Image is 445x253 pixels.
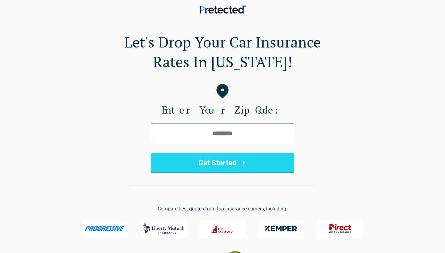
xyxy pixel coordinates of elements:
[10,205,435,213] p: Compare best quotes from top insurance carriers, including:
[325,221,355,237] img: Direct General
[10,32,435,72] h1: Let's Drop Your Car Insurance Rates In [US_STATE]!
[200,5,246,14] img: Pretected
[207,221,238,237] img: The Hartford
[151,153,294,173] button: Get Started
[84,226,126,231] img: Progressive
[10,104,435,116] label: Enter Your Zip Code:
[143,221,184,237] img: Liberty Mutual
[261,221,302,237] img: Kemper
